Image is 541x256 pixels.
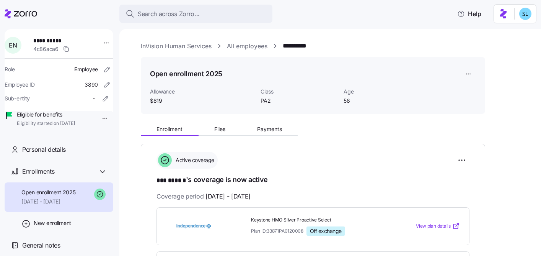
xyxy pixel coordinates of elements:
span: Employee ID [5,81,35,89]
img: Independence Blue Cross [166,217,221,235]
span: Age [344,88,420,95]
span: Sub-entity [5,95,30,102]
span: Off exchange [310,228,342,235]
span: [DATE] - [DATE] [205,192,251,201]
span: Personal details [22,145,66,154]
h1: 's coverage is now active [156,175,469,185]
span: Employee [74,66,98,73]
span: Plan ID: 33871PA0120008 [251,228,303,234]
span: - [93,95,95,102]
span: Allowance [150,88,254,95]
button: Help [451,6,487,21]
span: Coverage period [156,192,251,201]
span: PA2 [261,97,337,105]
span: New enrollment [34,219,71,227]
span: Enrollments [22,167,54,176]
span: Files [214,126,225,132]
span: View plan details [416,223,451,230]
img: 7c620d928e46699fcfb78cede4daf1d1 [519,8,531,20]
span: Role [5,66,15,73]
span: Eligible for benefits [17,111,75,118]
span: Payments [257,126,282,132]
a: All employees [227,41,267,51]
span: [DATE] - [DATE] [21,198,75,205]
span: Eligibility started on [DATE] [17,120,75,127]
span: 4c86aca6 [33,45,59,53]
a: InVision Human Services [141,41,212,51]
span: E N [9,42,17,48]
span: Help [457,9,481,18]
span: Class [261,88,337,95]
h1: Open enrollment 2025 [150,69,222,79]
span: $819 [150,97,254,105]
span: Active coverage [173,156,214,164]
span: General notes [22,241,60,250]
span: 58 [344,97,420,105]
span: Open enrollment 2025 [21,189,75,196]
a: View plan details [416,222,460,230]
span: 3890 [85,81,98,89]
span: Enrollment [156,126,183,132]
button: Search across Zorro... [119,5,272,23]
span: Search across Zorro... [138,9,200,19]
span: Keystone HMO Silver Proactive Select [251,217,385,223]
